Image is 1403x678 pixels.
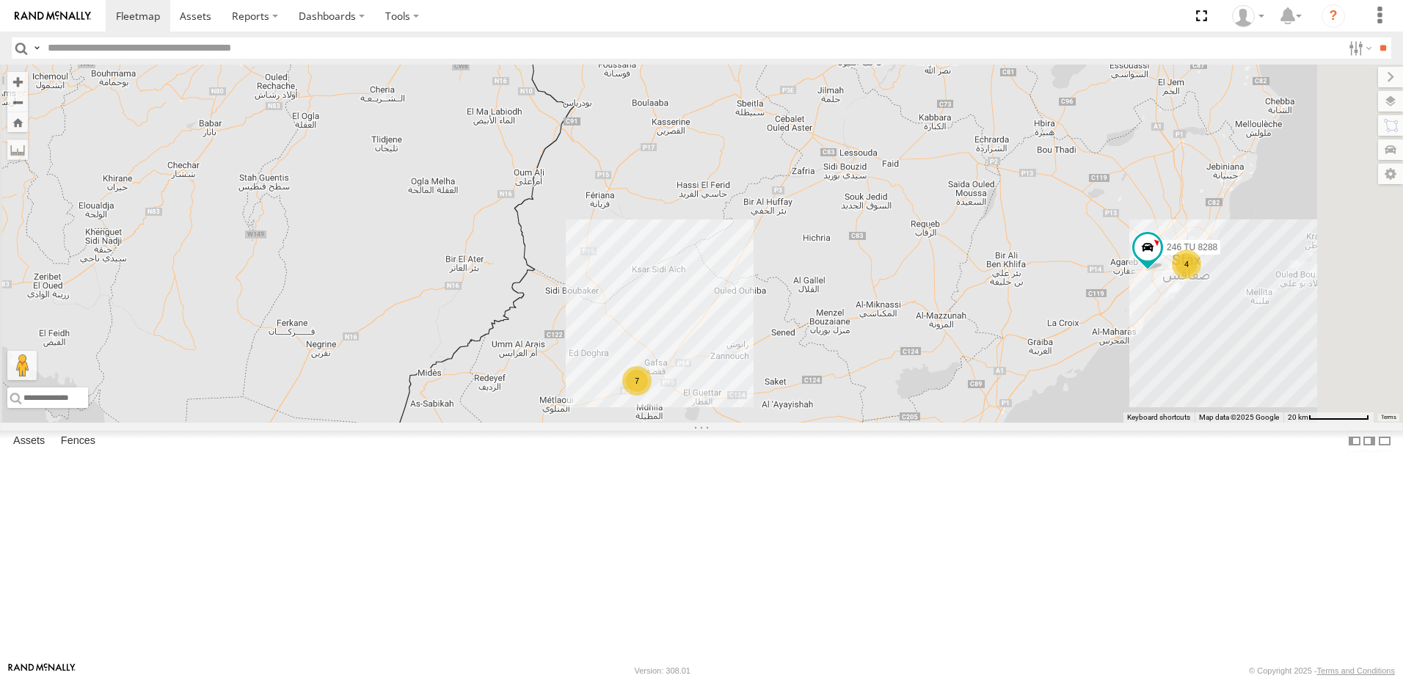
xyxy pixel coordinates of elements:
button: Keyboard shortcuts [1127,412,1190,423]
span: 246 TU 8288 [1167,242,1217,252]
div: 7 [622,366,652,395]
label: Dock Summary Table to the Right [1362,431,1377,452]
a: Terms (opens in new tab) [1381,415,1396,420]
label: Search Query [31,37,43,59]
div: 4 [1172,249,1201,279]
label: Dock Summary Table to the Left [1347,431,1362,452]
div: Nejah Benkhalifa [1227,5,1269,27]
span: 20 km [1288,413,1308,421]
button: Zoom in [7,72,28,92]
a: Visit our Website [8,663,76,678]
i: ? [1322,4,1345,28]
label: Map Settings [1378,164,1403,184]
label: Hide Summary Table [1377,431,1392,452]
label: Assets [6,431,52,451]
div: © Copyright 2025 - [1249,666,1395,675]
div: Version: 308.01 [635,666,690,675]
span: Map data ©2025 Google [1199,413,1279,421]
img: rand-logo.svg [15,11,91,21]
button: Map Scale: 20 km per 79 pixels [1283,412,1374,423]
button: Drag Pegman onto the map to open Street View [7,351,37,380]
button: Zoom Home [7,112,28,132]
label: Fences [54,431,103,451]
label: Search Filter Options [1343,37,1374,59]
a: Terms and Conditions [1317,666,1395,675]
button: Zoom out [7,92,28,112]
label: Measure [7,139,28,160]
